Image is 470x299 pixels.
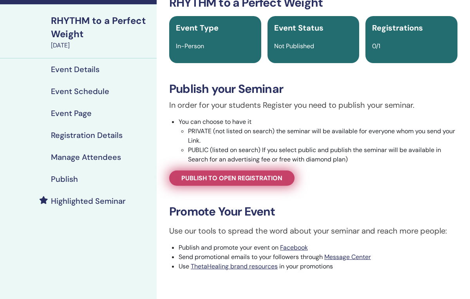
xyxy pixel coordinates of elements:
[169,99,457,111] p: In order for your students Register you need to publish your seminar.
[51,130,123,140] h4: Registration Details
[179,252,457,262] li: Send promotional emails to your followers through
[274,23,324,33] span: Event Status
[179,117,457,164] li: You can choose to have it
[169,170,295,186] a: Publish to open registration
[188,127,457,145] li: PRIVATE (not listed on search) the seminar will be available for everyone whom you send your Link.
[372,42,380,50] span: 0/1
[372,23,423,33] span: Registrations
[176,42,204,50] span: In-Person
[51,14,152,41] div: RHYTHM to a Perfect Weight
[169,82,457,96] h3: Publish your Seminar
[46,14,157,50] a: RHYTHM to a Perfect Weight[DATE]
[51,109,92,118] h4: Event Page
[188,145,457,164] li: PUBLIC (listed on search) If you select public and publish the seminar will be available in Searc...
[51,65,99,74] h4: Event Details
[169,205,457,219] h3: Promote Your Event
[169,225,457,237] p: Use our tools to spread the word about your seminar and reach more people:
[51,174,78,184] h4: Publish
[191,262,278,270] a: ThetaHealing brand resources
[181,174,282,182] span: Publish to open registration
[51,152,121,162] h4: Manage Attendees
[324,253,371,261] a: Message Center
[179,262,457,271] li: Use in your promotions
[51,196,126,206] h4: Highlighted Seminar
[280,243,308,252] a: Facebook
[179,243,457,252] li: Publish and promote your event on
[176,23,219,33] span: Event Type
[274,42,314,50] span: Not Published
[51,41,152,50] div: [DATE]
[51,87,109,96] h4: Event Schedule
